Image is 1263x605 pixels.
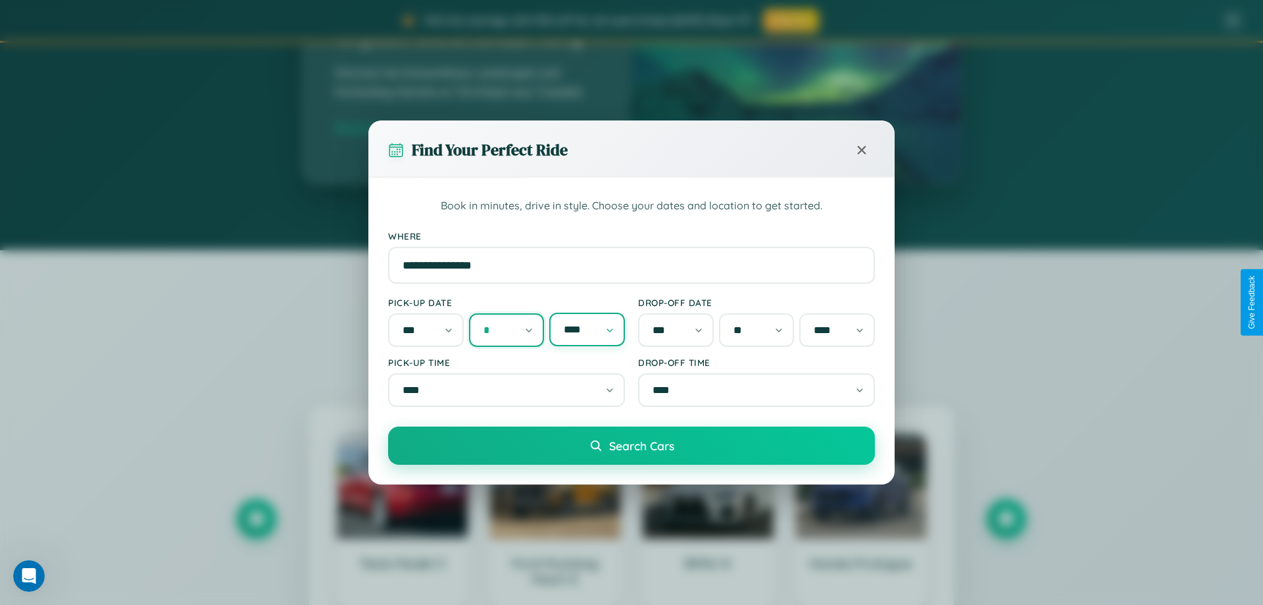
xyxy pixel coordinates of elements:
[412,139,568,161] h3: Find Your Perfect Ride
[388,230,875,242] label: Where
[388,197,875,215] p: Book in minutes, drive in style. Choose your dates and location to get started.
[638,357,875,368] label: Drop-off Time
[609,438,674,453] span: Search Cars
[638,297,875,308] label: Drop-off Date
[388,297,625,308] label: Pick-up Date
[388,427,875,465] button: Search Cars
[388,357,625,368] label: Pick-up Time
